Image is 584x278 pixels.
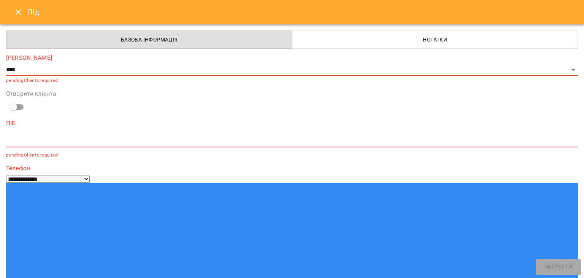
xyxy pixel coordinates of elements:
[297,35,574,44] span: Нотатки
[6,152,578,159] p: pendingClients.required
[6,91,578,97] label: Створити клієнта
[6,176,90,183] select: Phone number country
[6,55,578,61] label: [PERSON_NAME]
[9,3,27,21] button: Close
[27,6,575,18] h6: Лід
[11,35,288,44] span: Базова інформація
[6,165,578,171] label: Телефон
[6,77,578,85] p: pendingClients.required
[6,120,578,126] label: ПІБ
[292,30,578,49] button: Нотатки
[6,30,292,49] button: Базова інформація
